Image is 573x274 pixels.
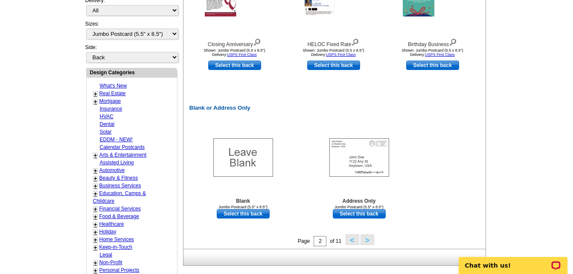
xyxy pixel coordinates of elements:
img: view design details [351,37,359,46]
a: use this design [307,61,360,70]
a: use this design [406,61,459,70]
a: USPS First Class [227,52,257,57]
a: Legal [100,252,112,258]
a: + [94,236,97,243]
a: + [94,183,97,189]
button: < [346,234,359,245]
span: of 11 [330,238,341,244]
a: Calendar Postcards [100,144,145,150]
img: view design details [253,37,261,46]
a: + [94,213,97,220]
a: HVAC [100,114,113,120]
img: view design details [449,37,457,46]
a: Insurance [100,106,122,112]
b: Blank [236,198,250,204]
a: + [94,90,97,97]
a: + [94,190,97,197]
a: + [94,267,97,274]
div: Birthday Business [386,37,480,48]
div: Shown: Jumbo Postcard (5.5 x 8.5") Delivery: [188,48,282,57]
a: + [94,152,97,159]
a: + [94,167,97,174]
div: Shown: Jumbo Postcard (5.5 x 8.5") Delivery: [287,48,381,57]
a: What's New [100,83,127,89]
a: Dental [100,121,115,127]
a: Automotive [99,167,125,173]
a: Financial Services [99,206,141,212]
a: Healthcare [99,221,124,227]
img: Blank Template [213,138,273,177]
a: + [94,98,97,105]
a: Real Estate [99,90,126,96]
a: EDDM - NEW! [100,137,133,143]
h2: Blank or Address Only [185,105,487,111]
a: + [94,259,97,266]
a: + [94,221,97,228]
a: Education, Camps & Childcare [93,190,146,204]
a: + [94,175,97,182]
span: Page [298,238,310,244]
a: Solar [100,129,112,135]
img: Addresses Only [329,138,389,177]
a: Personal Projects [99,267,140,273]
a: use this design [208,61,261,70]
div: HELOC Fixed Rate [287,37,381,48]
div: Closing Anniversary [188,37,282,48]
a: Food & Beverage [99,213,139,219]
a: + [94,244,97,251]
a: Home Services [99,236,134,242]
a: USPS First Class [326,52,356,57]
div: Jumbo Postcard (5.5" x 8.5") [196,205,290,209]
a: Arts & Entertainment [99,152,147,158]
a: Assisted Living [100,160,134,166]
a: + [94,229,97,236]
a: use this design [217,209,270,219]
div: Sizes: [85,20,177,44]
a: Non-Profit [99,259,122,265]
b: Address Only [342,198,375,204]
a: Beauty & Fitness [99,175,138,181]
button: > [361,234,374,245]
a: Mortgage [99,98,121,104]
div: Side: [85,44,177,64]
div: Jumbo Postcard (5.5" x 8.5") [312,205,406,209]
div: Design Categories [87,68,177,76]
iframe: LiveChat chat widget [453,247,573,274]
div: Shown: Jumbo Postcard (5.5 x 8.5") Delivery: [386,48,480,57]
a: use this design [333,209,386,219]
a: Business Services [99,183,141,189]
a: Keep-in-Touch [99,244,132,250]
a: + [94,206,97,213]
a: Holiday [99,229,116,235]
a: USPS First Class [425,52,455,57]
